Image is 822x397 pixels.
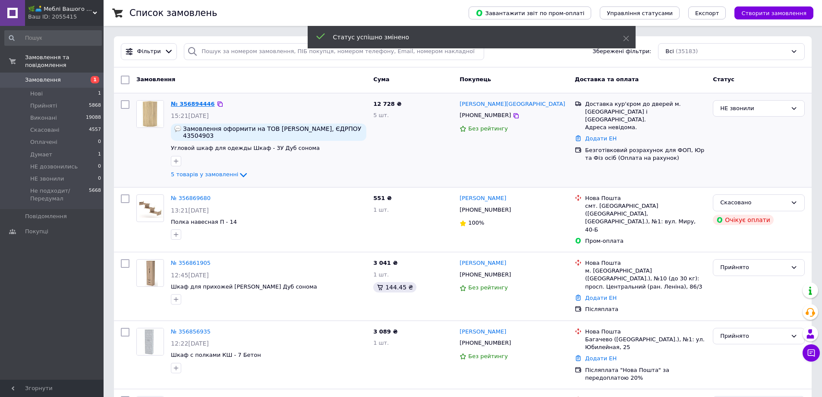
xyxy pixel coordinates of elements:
[171,112,209,119] span: 15:21[DATE]
[333,33,602,41] div: Статус успішно змінено
[25,213,67,220] span: Повідомлення
[585,336,706,351] div: Багачево ([GEOGRAPHIC_DATA].), №1: ул. Юбилейная, 25
[25,228,48,235] span: Покупці
[171,207,209,214] span: 13:21[DATE]
[30,126,60,134] span: Скасовані
[695,10,719,16] span: Експорт
[136,76,175,83] span: Замовлення
[137,199,164,217] img: Фото товару
[688,6,726,19] button: Експорт
[171,172,238,178] span: 5 товарів у замовленні
[460,194,506,203] a: [PERSON_NAME]
[30,175,64,183] span: НЕ звонили
[30,187,89,203] span: Не подходит/Передумал
[665,48,674,56] span: Всі
[30,102,57,110] span: Прийняті
[585,259,706,267] div: Нова Пошта
[373,195,392,201] span: 551 ₴
[460,100,565,108] a: [PERSON_NAME][GEOGRAPHIC_DATA]
[468,353,508,359] span: Без рейтингу
[713,76,734,83] span: Статус
[373,328,397,335] span: 3 089 ₴
[600,6,680,19] button: Управління статусами
[28,13,104,21] div: Ваш ID: 2055415
[373,271,389,278] span: 1 шт.
[468,125,508,132] span: Без рейтингу
[585,267,706,291] div: м. [GEOGRAPHIC_DATA] ([GEOGRAPHIC_DATA].), №10 (до 30 кг): просп. Центральний (ран. Леніна), 86/3
[460,259,506,267] a: [PERSON_NAME]
[741,10,806,16] span: Створити замовлення
[373,340,389,346] span: 1 шт.
[171,283,317,290] a: Шкаф для прихожей [PERSON_NAME] Дуб сонома
[129,8,217,18] h1: Список замовлень
[373,76,389,83] span: Cума
[373,282,416,292] div: 144.45 ₴
[136,194,164,222] a: Фото товару
[25,54,104,69] span: Замовлення та повідомлення
[184,43,484,60] input: Пошук за номером замовлення, ПІБ покупця, номером телефону, Email, номером накладної
[468,284,508,291] span: Без рейтингу
[98,90,101,98] span: 1
[720,263,787,272] div: Прийнято
[136,259,164,287] a: Фото товару
[460,328,506,336] a: [PERSON_NAME]
[592,48,651,56] span: Збережені фільтри:
[469,6,591,19] button: Завантажити звіт по пром-оплаті
[585,100,706,124] div: Доставка кур'єром до дверей м. [GEOGRAPHIC_DATA] і [GEOGRAPHIC_DATA].
[585,355,617,362] a: Додати ЕН
[89,126,101,134] span: 4557
[585,237,706,245] div: Пром-оплата
[460,206,511,213] span: [PHONE_NUMBER]
[468,219,484,226] span: 100%
[585,295,617,301] a: Додати ЕН
[89,187,101,203] span: 5668
[373,206,389,213] span: 1 шт.
[585,366,706,382] div: Післяплата "Нова Пошта" за передоплатою 20%
[137,48,161,56] span: Фільтри
[171,195,211,201] a: № 356869680
[585,135,617,142] a: Додати ЕН
[30,163,78,171] span: НЕ дозвонились
[174,125,181,132] img: :speech_balloon:
[734,6,813,19] button: Створити замовлення
[585,202,706,234] div: смт. [GEOGRAPHIC_DATA] ([GEOGRAPHIC_DATA], [GEOGRAPHIC_DATA].), №1: вул. Миру, 40-Б
[30,151,52,159] span: Думает
[720,198,787,207] div: Скасовано
[171,272,209,279] span: 12:45[DATE]
[86,114,101,122] span: 19088
[373,112,389,118] span: 5 шт.
[91,76,99,83] span: 1
[460,112,511,118] span: [PHONE_NUMBER]
[30,114,57,122] span: Виконані
[460,271,511,278] span: [PHONE_NUMBER]
[98,151,101,159] span: 1
[171,352,261,358] a: Шкаф с полками КШ - 7 Бетон
[460,76,491,83] span: Покупець
[607,10,673,16] span: Управління статусами
[142,260,158,286] img: Фото товару
[803,344,820,362] button: Чат з покупцем
[98,175,101,183] span: 0
[30,138,57,146] span: Оплачені
[98,138,101,146] span: 0
[575,76,639,83] span: Доставка та оплата
[476,9,584,17] span: Завантажити звіт по пром-оплаті
[30,90,43,98] span: Нові
[373,101,401,107] span: 12 728 ₴
[460,340,511,346] span: [PHONE_NUMBER]
[373,260,397,266] span: 3 041 ₴
[89,102,101,110] span: 5868
[585,194,706,202] div: Нова Пошта
[585,124,706,131] div: Адреса невідома.
[171,145,320,151] a: Угловой шкаф для одежды Шкаф - 3У Дуб сонома
[585,305,706,313] div: Післяплата
[585,146,706,162] div: Безготівковий розрахунок для ФОП, Юр та Фіз осіб (Оплата на рахунок)
[171,340,209,347] span: 12:22[DATE]
[171,219,237,225] a: Полка навесная П - 14
[136,100,164,128] a: Фото товару
[171,171,249,178] a: 5 товарів у замовленні
[28,5,93,13] span: 🌿🛋️ Меблі Вашого Комфорту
